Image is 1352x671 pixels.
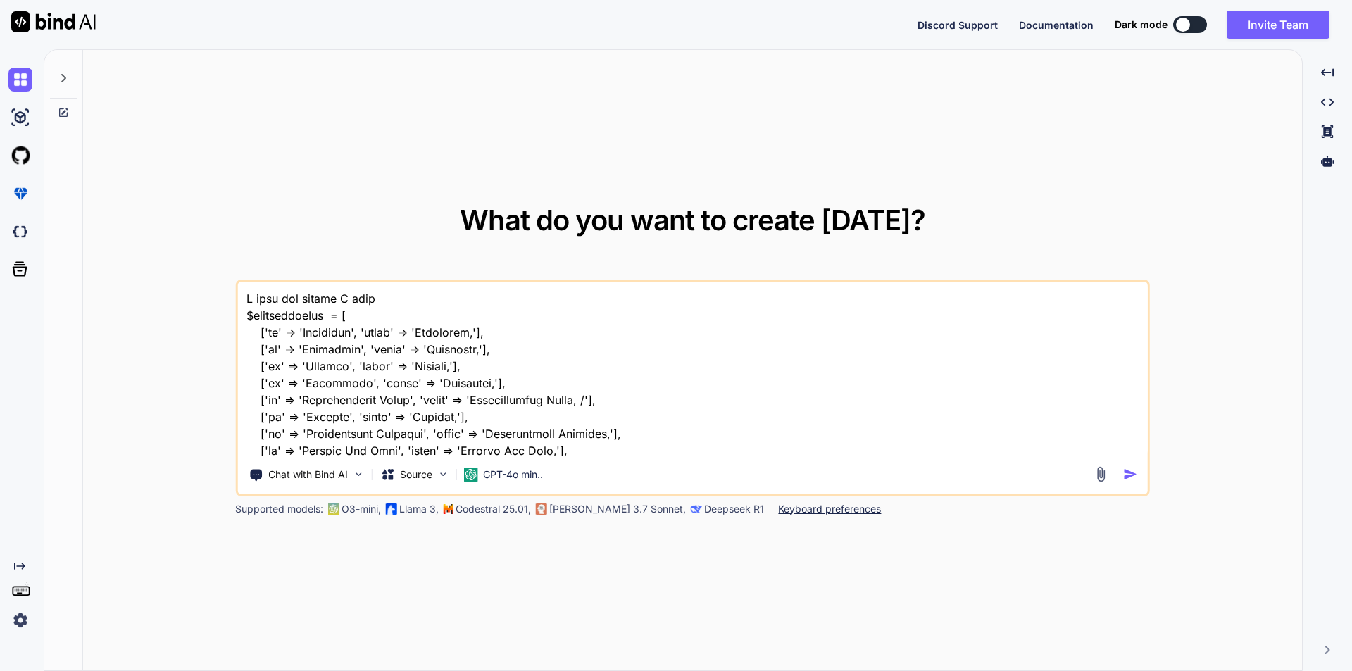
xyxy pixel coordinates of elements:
button: Discord Support [918,18,998,32]
img: Pick Tools [352,468,364,480]
p: Deepseek R1 [704,502,764,516]
textarea: L ipsu dol sitame C adip $elitseddoeIus = [ ['te' => 'Incididun', 'utlab' => 'Etdolorem,'], ['al'... [237,282,1148,456]
img: claude [690,503,701,515]
p: Keyboard preferences [778,502,881,516]
p: O3-mini, [342,502,381,516]
img: ai-studio [8,106,32,130]
p: Source [400,468,432,482]
img: Pick Models [437,468,449,480]
p: GPT-4o min.. [483,468,543,482]
span: What do you want to create [DATE]? [460,203,925,237]
img: githubLight [8,144,32,168]
img: attachment [1093,466,1109,482]
img: premium [8,182,32,206]
p: Llama 3, [399,502,439,516]
p: Supported models: [235,502,323,516]
span: Discord Support [918,19,998,31]
img: Bind AI [11,11,96,32]
img: chat [8,68,32,92]
img: darkCloudIdeIcon [8,220,32,244]
img: claude [535,503,546,515]
p: Codestral 25.01, [456,502,531,516]
span: Dark mode [1115,18,1168,32]
img: Llama2 [385,503,396,515]
p: [PERSON_NAME] 3.7 Sonnet, [549,502,686,516]
span: Documentation [1019,19,1094,31]
button: Documentation [1019,18,1094,32]
p: Chat with Bind AI [268,468,348,482]
img: GPT-4o mini [463,468,477,482]
img: GPT-4 [327,503,339,515]
img: settings [8,608,32,632]
button: Invite Team [1227,11,1329,39]
img: icon [1123,467,1138,482]
img: Mistral-AI [443,504,453,514]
